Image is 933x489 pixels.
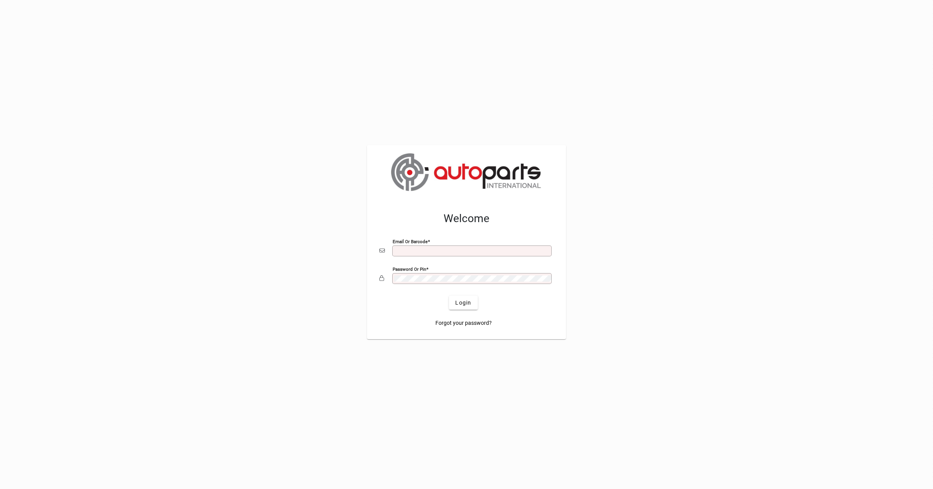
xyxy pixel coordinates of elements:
[379,212,554,225] h2: Welcome
[393,266,426,272] mat-label: Password or Pin
[455,299,471,307] span: Login
[435,319,492,327] span: Forgot your password?
[432,316,495,330] a: Forgot your password?
[393,239,428,244] mat-label: Email or Barcode
[449,296,477,310] button: Login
